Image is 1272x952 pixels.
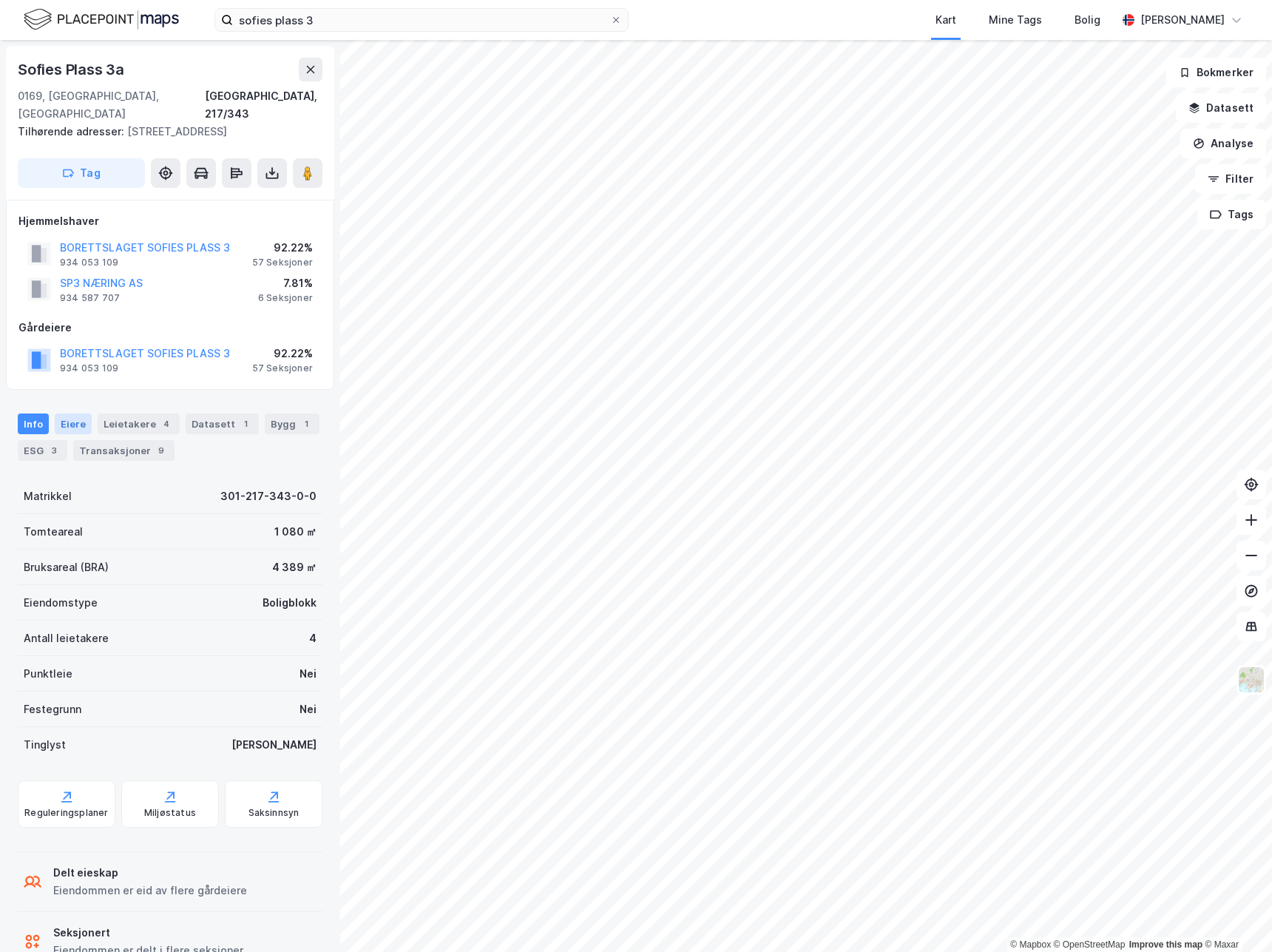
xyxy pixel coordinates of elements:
[299,416,314,431] div: 1
[1176,93,1266,123] button: Datasett
[233,9,610,31] input: Søk på adresse, matrikkel, gårdeiere, leietakere eller personer
[24,807,108,819] div: Reguleringsplaner
[1166,58,1266,87] button: Bokmerker
[60,257,118,269] div: 934 053 109
[252,345,313,362] div: 92.22%
[18,87,205,123] div: 0169, [GEOGRAPHIC_DATA], [GEOGRAPHIC_DATA]
[18,413,49,434] div: Info
[252,257,313,269] div: 57 Seksjoner
[18,212,322,230] div: Hjemmelshaver
[18,319,322,337] div: Gårdeiere
[258,292,313,304] div: 6 Seksjoner
[24,701,81,718] div: Festegrunn
[24,558,109,576] div: Bruksareal (BRA)
[186,413,259,434] div: Datasett
[300,701,317,718] div: Nei
[18,123,311,141] div: [STREET_ADDRESS]
[205,87,322,123] div: [GEOGRAPHIC_DATA], 217/343
[18,125,127,138] span: Tilhørende adresser:
[24,7,179,33] img: logo.f888ab2527a4732fd821a326f86c7f29.svg
[1197,200,1266,229] button: Tags
[238,416,253,431] div: 1
[265,413,319,434] div: Bygg
[18,440,67,461] div: ESG
[252,362,313,374] div: 57 Seksjoner
[60,292,120,304] div: 934 587 707
[47,443,61,458] div: 3
[248,807,300,819] div: Saksinnsyn
[1075,11,1100,29] div: Bolig
[53,882,247,899] div: Eiendommen er eid av flere gårdeiere
[98,413,180,434] div: Leietakere
[18,58,127,81] div: Sofies Plass 3a
[309,629,317,647] div: 4
[989,11,1042,29] div: Mine Tags
[144,807,196,819] div: Miljøstatus
[272,558,317,576] div: 4 389 ㎡
[1010,939,1051,950] a: Mapbox
[1129,939,1202,950] a: Improve this map
[18,158,145,188] button: Tag
[53,864,247,882] div: Delt eieskap
[258,274,313,292] div: 7.81%
[220,487,317,505] div: 301-217-343-0-0
[1237,666,1265,694] img: Z
[24,487,72,505] div: Matrikkel
[1140,11,1225,29] div: [PERSON_NAME]
[1198,881,1272,952] iframe: Chat Widget
[1198,881,1272,952] div: Kontrollprogram for chat
[1180,129,1266,158] button: Analyse
[300,665,317,683] div: Nei
[24,629,109,647] div: Antall leietakere
[1054,939,1126,950] a: OpenStreetMap
[154,443,169,458] div: 9
[231,736,317,754] div: [PERSON_NAME]
[24,665,72,683] div: Punktleie
[24,594,98,612] div: Eiendomstype
[936,11,956,29] div: Kart
[73,440,175,461] div: Transaksjoner
[60,362,118,374] div: 934 053 109
[24,523,83,541] div: Tomteareal
[53,924,243,942] div: Seksjonert
[24,736,66,754] div: Tinglyst
[55,413,92,434] div: Eiere
[1195,164,1266,194] button: Filter
[159,416,174,431] div: 4
[263,594,317,612] div: Boligblokk
[274,523,317,541] div: 1 080 ㎡
[252,239,313,257] div: 92.22%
